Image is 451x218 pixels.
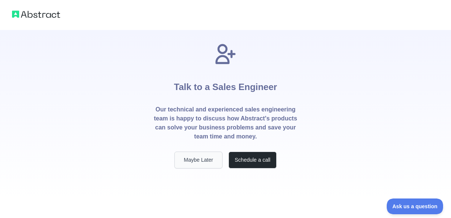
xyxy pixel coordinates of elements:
p: Our technical and experienced sales engineering team is happy to discuss how Abstract's products ... [153,105,298,141]
h1: Talk to a Sales Engineer [174,66,277,105]
button: Schedule a call [229,152,277,168]
img: Abstract logo [12,9,60,20]
button: Maybe Later [174,152,222,168]
iframe: Toggle Customer Support [387,198,443,214]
